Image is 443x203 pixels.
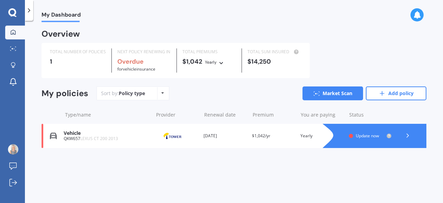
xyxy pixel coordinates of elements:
img: Vehicle [50,132,57,139]
div: Premium [253,111,295,118]
span: for Vehicle insurance [117,66,155,72]
div: Type/name [65,111,151,118]
div: Sort by: [101,90,145,97]
div: $1,042 [182,58,236,66]
div: Policy type [119,90,145,97]
div: 1 [50,58,106,65]
div: $14,250 [247,58,301,65]
span: $1,042/yr [252,133,270,139]
div: QKW657 [64,136,150,141]
img: Tower [155,129,190,142]
div: NEXT POLICY RENEWING IN [117,48,171,55]
div: Provider [156,111,199,118]
div: TOTAL SUM INSURED [247,48,301,55]
div: Overview [42,30,80,37]
span: Update now [356,133,379,139]
div: You are paying [301,111,343,118]
div: Yearly [300,132,343,139]
a: Market Scan [302,86,363,100]
div: TOTAL PREMIUMS [182,48,236,55]
b: Overdue [117,57,144,66]
a: Add policy [366,86,426,100]
div: Renewal date [204,111,247,118]
span: LEXUS CT 200 2013 [80,136,118,141]
div: TOTAL NUMBER OF POLICIES [50,48,106,55]
div: [DATE] [204,132,246,139]
img: ACg8ocLyKTJytKoYFhdS8LXFvhm5tpAoklYksURruIw1edjjkJ8=s96-c [8,144,18,155]
div: Vehicle [64,130,150,136]
div: My policies [42,89,88,99]
div: Status [349,111,392,118]
span: My Dashboard [42,11,81,21]
div: Yearly [205,59,217,66]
